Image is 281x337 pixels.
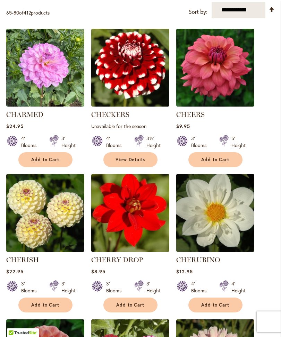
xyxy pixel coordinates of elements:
a: CHERRY DROP [91,256,143,264]
span: $9.95 [176,123,190,129]
a: CHERRY DROP [91,247,169,253]
button: Add to Cart [18,298,73,312]
p: - of products [6,7,50,18]
span: 80 [14,9,19,16]
img: CHERRY DROP [91,174,169,252]
a: CHERISH [6,256,39,264]
a: CHERUBINO [176,247,254,253]
div: 3" Blooms [21,280,41,294]
a: View Details [103,152,157,167]
div: 5' Height [231,135,246,149]
iframe: Launch Accessibility Center [5,312,25,332]
span: Add to Cart [116,302,145,308]
span: $12.95 [176,268,193,275]
span: 412 [24,9,31,16]
button: Add to Cart [103,298,157,312]
div: 3" Blooms [106,280,126,294]
label: Sort by: [189,6,207,18]
span: 65 [6,9,12,16]
p: Unavailable for the season [91,123,169,129]
img: CHECKERS [91,29,169,107]
div: 3' Height [61,280,76,294]
a: CHEERS [176,110,205,119]
div: 3' Height [61,135,76,149]
div: 4" Blooms [21,135,41,149]
button: Add to Cart [188,152,242,167]
span: $24.95 [6,123,24,129]
img: CHEERS [176,29,254,107]
div: 4" Blooms [191,280,211,294]
span: Add to Cart [31,302,60,308]
span: Add to Cart [201,157,230,163]
span: View Details [116,157,145,163]
span: Add to Cart [201,302,230,308]
a: CHECKERS [91,110,129,119]
span: $8.95 [91,268,105,275]
div: 3" Blooms [191,135,211,149]
a: CHEERS [176,101,254,108]
div: 3' Height [146,280,161,294]
div: 4' Height [231,280,246,294]
img: CHERISH [6,174,84,252]
a: CHERISH [6,247,84,253]
div: 3½' Height [146,135,161,149]
button: Add to Cart [18,152,73,167]
button: Add to Cart [188,298,242,312]
div: 4" Blooms [106,135,126,149]
a: CHARMED [6,110,43,119]
a: CHECKERS [91,101,169,108]
a: CHARMED [6,101,84,108]
a: CHERUBINO [176,256,220,264]
span: Add to Cart [31,157,60,163]
img: CHARMED [6,29,84,107]
span: $22.95 [6,268,24,275]
img: CHERUBINO [176,174,254,252]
